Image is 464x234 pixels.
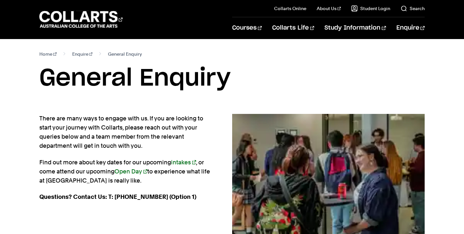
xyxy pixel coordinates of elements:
p: Find out more about key dates for our upcoming , or come attend our upcoming to experience what l... [39,158,211,185]
a: Student Login [351,5,390,12]
a: intakes [171,159,196,166]
a: Enquire [396,17,425,39]
a: Courses [232,17,262,39]
a: Home [39,49,57,59]
a: About Us [317,5,341,12]
p: There are many ways to engage with us. If you are looking to start your journey with Collarts, pl... [39,114,211,150]
a: Search [401,5,425,12]
a: Collarts Life [272,17,314,39]
div: Go to homepage [39,10,123,29]
a: Enquire [72,49,93,59]
a: Study Information [325,17,386,39]
strong: Questions? Contact Us: T: [PHONE_NUMBER] (Option 1) [39,193,196,200]
a: Open Day [114,168,147,175]
a: Collarts Online [274,5,306,12]
h1: General Enquiry [39,64,424,93]
span: General Enquiry [108,49,142,59]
